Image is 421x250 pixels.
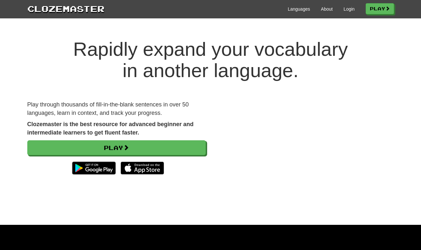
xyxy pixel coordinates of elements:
strong: Clozemaster is the best resource for advanced beginner and intermediate learners to get fluent fa... [27,121,194,136]
img: Download_on_the_App_Store_Badge_US-UK_135x40-25178aeef6eb6b83b96f5f2d004eda3bffbb37122de64afbaef7... [121,162,164,175]
a: Play [366,3,394,14]
img: Get it on Google Play [69,158,119,178]
a: Clozemaster [27,3,105,15]
a: Play [27,140,206,155]
a: Login [343,6,354,12]
p: Play through thousands of fill-in-the-blank sentences in over 50 languages, learn in context, and... [27,101,206,117]
a: About [321,6,333,12]
a: Languages [288,6,310,12]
